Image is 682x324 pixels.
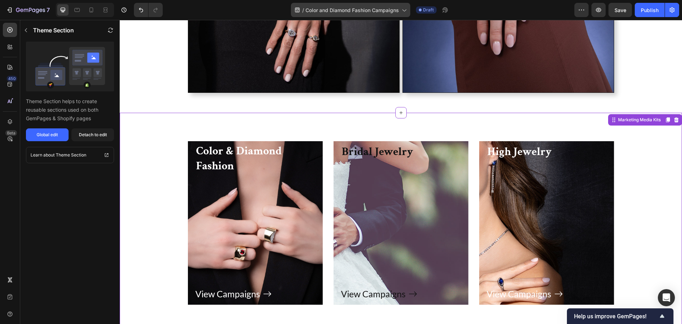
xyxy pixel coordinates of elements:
[574,312,666,320] button: Show survey - Help us improve GemPages!
[641,6,659,14] div: Publish
[423,7,434,13] span: Draft
[79,132,107,138] div: Detach to edit
[221,266,298,282] button: <p>View Campaigns</p>
[31,152,55,159] p: Learn about
[635,3,665,17] button: Publish
[37,132,58,138] div: Global edit
[608,3,632,17] button: Save
[26,147,114,163] a: Learn about Theme Section
[71,128,114,141] button: Detach to edit
[367,266,432,282] p: View Campaigns
[5,130,17,136] div: Beta
[658,289,675,306] div: Open Intercom Messenger
[26,128,69,141] button: Global edit
[367,124,487,140] h3: High Jewelry
[33,26,74,34] p: Theme Section
[574,313,658,320] span: Help us improve GemPages!
[56,152,86,159] p: Theme Section
[497,97,542,103] div: Marketing Media Kits
[7,76,17,81] div: 450
[305,6,399,14] span: Color and Diamond Fashion Campaigns
[134,3,163,17] div: Undo/Redo
[302,6,304,14] span: /
[367,266,443,282] button: <p>View Campaigns</p>
[26,97,114,123] p: Theme Section helps to create reusable sections used on both GemPages & Shopify pages
[120,20,682,324] iframe: Design area
[615,7,626,13] span: Save
[221,266,286,282] p: View Campaigns
[47,6,50,14] p: 7
[3,3,53,17] button: 7
[221,124,341,140] h3: Bridal Jewelry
